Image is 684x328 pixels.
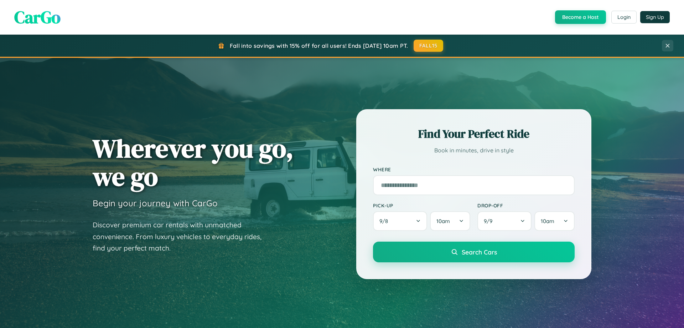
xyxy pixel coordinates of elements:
[373,126,575,142] h2: Find Your Perfect Ride
[373,145,575,156] p: Book in minutes, drive in style
[373,242,575,262] button: Search Cars
[93,219,271,254] p: Discover premium car rentals with unmatched convenience. From luxury vehicles to everyday rides, ...
[640,11,670,23] button: Sign Up
[379,218,392,224] span: 9 / 8
[373,211,427,231] button: 9/8
[14,5,61,29] span: CarGo
[414,40,444,52] button: FALL15
[93,198,218,208] h3: Begin your journey with CarGo
[93,134,294,191] h1: Wherever you go, we go
[534,211,575,231] button: 10am
[477,211,532,231] button: 9/9
[436,218,450,224] span: 10am
[430,211,470,231] button: 10am
[373,166,575,172] label: Where
[555,10,606,24] button: Become a Host
[373,202,470,208] label: Pick-up
[462,248,497,256] span: Search Cars
[484,218,496,224] span: 9 / 9
[541,218,554,224] span: 10am
[230,42,408,49] span: Fall into savings with 15% off for all users! Ends [DATE] 10am PT.
[611,11,637,24] button: Login
[477,202,575,208] label: Drop-off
